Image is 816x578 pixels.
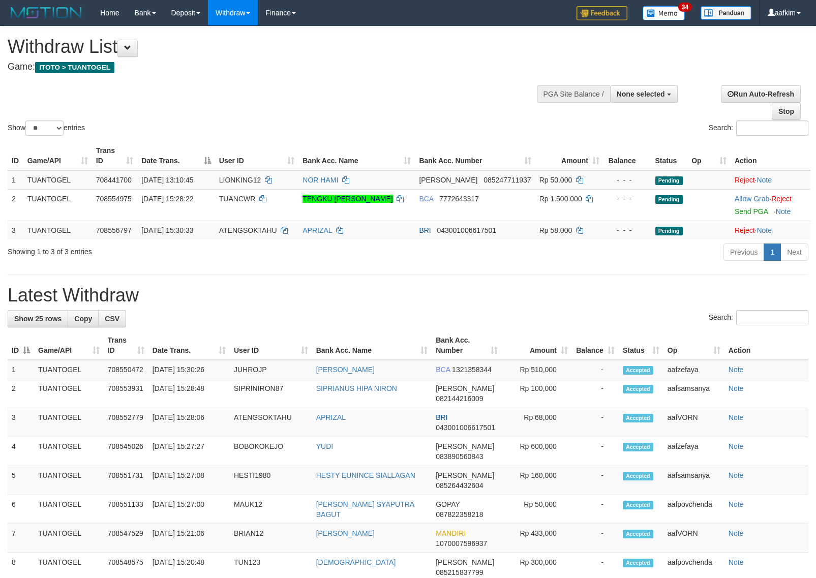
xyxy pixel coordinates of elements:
[316,529,375,537] a: [PERSON_NAME]
[663,360,724,379] td: aafzefaya
[735,207,768,216] a: Send PGA
[721,85,801,103] a: Run Auto-Refresh
[34,360,104,379] td: TUANTOGEL
[502,524,572,553] td: Rp 433,000
[623,366,653,375] span: Accepted
[608,175,647,185] div: - - -
[502,331,572,360] th: Amount: activate to sort column ascending
[729,558,744,566] a: Note
[603,141,651,170] th: Balance
[215,141,298,170] th: User ID: activate to sort column ascending
[432,331,502,360] th: Bank Acc. Number: activate to sort column ascending
[419,176,477,184] span: [PERSON_NAME]
[731,189,810,221] td: ·
[539,195,582,203] span: Rp 1.500.000
[312,331,432,360] th: Bank Acc. Name: activate to sort column ascending
[729,366,744,374] a: Note
[502,360,572,379] td: Rp 510,000
[687,141,731,170] th: Op: activate to sort column ascending
[230,379,312,408] td: SIPRINIRON87
[8,379,34,408] td: 2
[8,62,534,72] h4: Game:
[436,442,494,450] span: [PERSON_NAME]
[436,539,487,547] span: Copy 1070007596937 to clipboard
[619,331,663,360] th: Status: activate to sort column ascending
[104,379,148,408] td: 708553931
[23,221,92,239] td: TUANTOGEL
[643,6,685,20] img: Button%20Memo.svg
[8,310,68,327] a: Show 25 rows
[439,195,479,203] span: Copy 7772643317 to clipboard
[731,221,810,239] td: ·
[577,6,627,20] img: Feedback.jpg
[663,495,724,524] td: aafpovchenda
[608,225,647,235] div: - - -
[92,141,137,170] th: Trans ID: activate to sort column ascending
[230,360,312,379] td: JUHROJP
[764,244,781,261] a: 1
[23,170,92,190] td: TUANTOGEL
[8,360,34,379] td: 1
[148,495,230,524] td: [DATE] 15:27:00
[723,244,764,261] a: Previous
[436,568,483,576] span: Copy 085215837799 to clipboard
[502,408,572,437] td: Rp 68,000
[230,408,312,437] td: ATENGSOKTAHU
[437,226,496,234] span: Copy 043001006617501 to clipboard
[148,360,230,379] td: [DATE] 15:30:26
[678,3,692,12] span: 34
[8,120,85,136] label: Show entries
[776,207,791,216] a: Note
[436,366,450,374] span: BCA
[731,170,810,190] td: ·
[148,331,230,360] th: Date Trans.: activate to sort column ascending
[104,466,148,495] td: 708551731
[141,176,193,184] span: [DATE] 13:10:45
[316,413,346,421] a: APRIZAL
[436,413,447,421] span: BRI
[8,331,34,360] th: ID: activate to sort column descending
[663,379,724,408] td: aafsamsanya
[419,195,433,203] span: BCA
[148,524,230,553] td: [DATE] 15:21:06
[535,141,603,170] th: Amount: activate to sort column ascending
[729,442,744,450] a: Note
[483,176,531,184] span: Copy 085247711937 to clipboard
[436,529,466,537] span: MANDIRI
[729,413,744,421] a: Note
[539,226,572,234] span: Rp 58.000
[96,195,132,203] span: 708554975
[623,472,653,480] span: Accepted
[724,331,808,360] th: Action
[436,394,483,403] span: Copy 082144216009 to clipboard
[780,244,808,261] a: Next
[757,226,772,234] a: Note
[709,120,808,136] label: Search:
[735,195,771,203] span: ·
[303,226,332,234] a: APRIZAL
[572,495,619,524] td: -
[316,500,414,519] a: [PERSON_NAME] SYAPUTRA BAGUT
[572,437,619,466] td: -
[655,195,683,204] span: Pending
[655,227,683,235] span: Pending
[736,310,808,325] input: Search:
[436,471,494,479] span: [PERSON_NAME]
[572,524,619,553] td: -
[572,360,619,379] td: -
[772,103,801,120] a: Stop
[539,176,572,184] span: Rp 50.000
[502,495,572,524] td: Rp 50,000
[8,189,23,221] td: 2
[729,500,744,508] a: Note
[148,379,230,408] td: [DATE] 15:28:48
[8,285,808,306] h1: Latest Withdraw
[98,310,126,327] a: CSV
[96,176,132,184] span: 708441700
[230,466,312,495] td: HESTI1980
[757,176,772,184] a: Note
[572,466,619,495] td: -
[623,385,653,393] span: Accepted
[8,221,23,239] td: 3
[8,170,23,190] td: 1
